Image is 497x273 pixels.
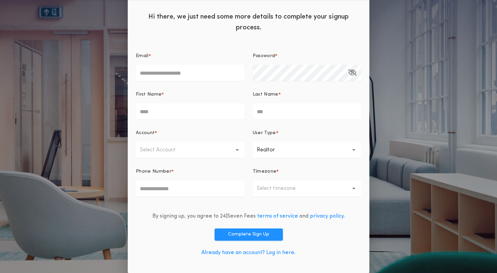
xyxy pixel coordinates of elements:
a: terms of service [257,214,298,219]
input: Phone Number* [136,180,245,197]
p: Realtor [257,146,286,154]
p: Email [136,53,149,59]
input: Last Name* [253,103,362,120]
a: privacy policy. [310,214,345,219]
p: First Name [136,91,161,98]
p: Select Account [140,146,187,154]
p: Account [136,130,155,136]
a: Already have an account? Log in here. [201,250,296,255]
p: Password [253,53,275,59]
input: First Name* [136,103,245,120]
p: Timezone [253,168,277,175]
p: User Type [253,130,276,136]
button: Password* [348,65,356,81]
p: Last Name [253,91,278,98]
div: By signing up, you agree to 24|Seven Fees and [152,212,345,220]
button: Complete Sign Up [215,228,283,241]
div: Hi there, we just need some more details to complete your signup process. [128,6,369,36]
p: Phone Number [136,168,171,175]
p: Select timezone [257,184,306,193]
input: Password* [253,65,362,81]
button: Realtor [253,142,362,158]
input: Email* [136,65,245,81]
button: Select timezone [253,180,362,197]
button: Select Account [136,142,245,158]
